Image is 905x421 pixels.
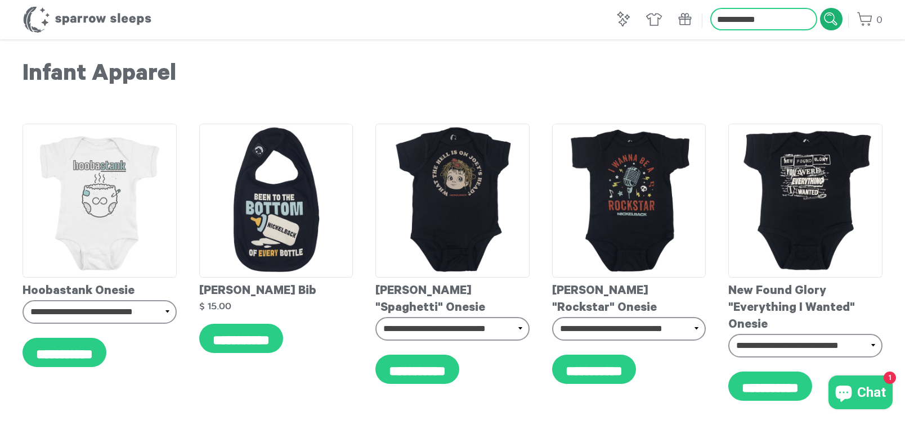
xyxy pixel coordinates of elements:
[825,375,896,412] inbox-online-store-chat: Shopify online store chat
[375,278,530,317] div: [PERSON_NAME] "Spaghetti" Onesie
[199,278,353,300] div: [PERSON_NAME] Bib
[23,124,177,278] img: Hoobastank-DiaperOnesie_grande.jpg
[646,9,662,33] a: Apparel
[199,124,353,278] img: NickelbackBib_grande.jpg
[728,278,882,334] div: New Found Glory "Everything I Wanted" Onesie
[552,278,706,317] div: [PERSON_NAME] "Rockstar" Onesie
[728,124,882,278] img: NewFoundGlory-EverythingIWantedOnesie_grande.jpg
[375,124,530,278] img: Nickelback-JoeysHeadonesie_grande.jpg
[857,8,882,33] a: 0
[820,8,843,30] input: Submit
[23,6,152,34] h1: Sparrow Sleeps
[23,62,882,90] h1: Infant Apparel
[615,9,631,33] a: Music
[676,9,693,33] a: Gift Cards
[23,278,177,300] div: Hoobastank Onesie
[552,124,706,278] img: Nickelback-Rockstaronesie_grande.jpg
[199,301,231,311] strong: $ 15.00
